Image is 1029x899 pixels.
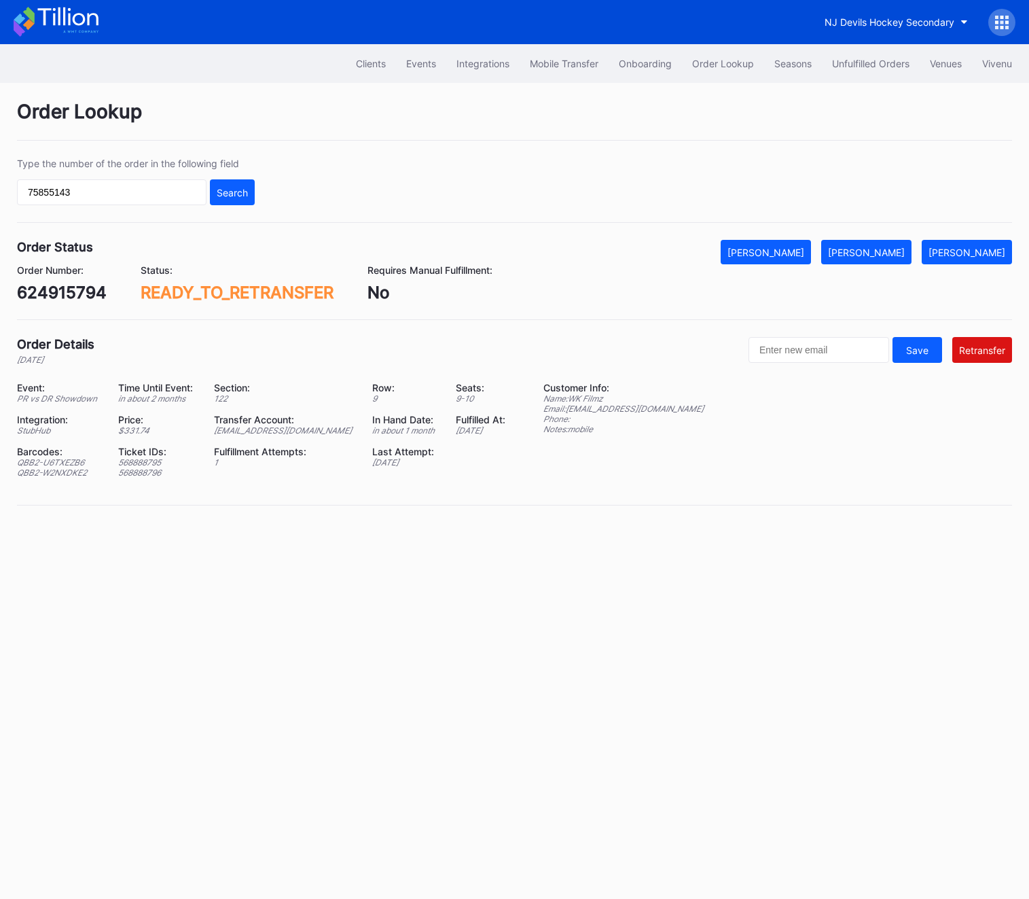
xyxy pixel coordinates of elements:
[17,414,101,425] div: Integration:
[141,264,333,276] div: Status:
[543,393,704,404] div: Name: WK Filmz
[214,393,356,404] div: 122
[118,457,197,468] div: 568888795
[17,158,255,169] div: Type the number of the order in the following field
[456,425,509,436] div: [DATE]
[217,187,248,198] div: Search
[372,393,439,404] div: 9
[118,468,197,478] div: 568888796
[682,51,764,76] button: Order Lookup
[346,51,396,76] button: Clients
[118,393,197,404] div: in about 2 months
[892,337,942,363] button: Save
[17,355,94,365] div: [DATE]
[748,337,889,363] input: Enter new email
[372,414,439,425] div: In Hand Date:
[928,247,1005,258] div: [PERSON_NAME]
[367,283,492,302] div: No
[828,247,905,258] div: [PERSON_NAME]
[774,58,812,69] div: Seasons
[214,446,356,457] div: Fulfillment Attempts:
[922,240,1012,264] button: [PERSON_NAME]
[118,382,197,393] div: Time Until Event:
[814,10,978,35] button: NJ Devils Hockey Secondary
[456,58,509,69] div: Integrations
[764,51,822,76] button: Seasons
[372,446,439,457] div: Last Attempt:
[17,179,206,205] input: GT59662
[456,414,509,425] div: Fulfilled At:
[446,51,520,76] button: Integrations
[930,58,962,69] div: Venues
[920,51,972,76] button: Venues
[543,382,704,393] div: Customer Info:
[821,240,911,264] button: [PERSON_NAME]
[118,414,197,425] div: Price:
[214,425,356,436] div: [EMAIL_ADDRESS][DOMAIN_NAME]
[530,58,598,69] div: Mobile Transfer
[372,425,439,436] div: in about 1 month
[17,468,101,478] div: QBB2-W2NXDKE2
[822,51,920,76] button: Unfulfilled Orders
[372,457,439,468] div: [DATE]
[214,457,356,468] div: 1
[456,393,509,404] div: 9 - 10
[367,264,492,276] div: Requires Manual Fulfillment:
[118,446,197,457] div: Ticket IDs:
[543,404,704,414] div: Email: [EMAIL_ADDRESS][DOMAIN_NAME]
[214,414,356,425] div: Transfer Account:
[210,179,255,205] button: Search
[372,382,439,393] div: Row:
[17,100,1012,141] div: Order Lookup
[17,283,107,302] div: 624915794
[356,58,386,69] div: Clients
[17,446,101,457] div: Barcodes:
[952,337,1012,363] button: Retransfer
[17,457,101,468] div: QBB2-U6TXEZB6
[520,51,609,76] button: Mobile Transfer
[721,240,811,264] button: [PERSON_NAME]
[17,382,101,393] div: Event:
[17,425,101,436] div: StubHub
[692,58,754,69] div: Order Lookup
[982,58,1012,69] div: Vivenu
[619,58,672,69] div: Onboarding
[972,51,1022,76] button: Vivenu
[141,283,333,302] div: READY_TO_RETRANSFER
[118,425,197,436] div: $ 331.74
[543,424,704,434] div: Notes: mobile
[543,414,704,424] div: Phone:
[17,240,93,254] div: Order Status
[832,58,909,69] div: Unfulfilled Orders
[406,58,436,69] div: Events
[609,51,682,76] button: Onboarding
[214,382,356,393] div: Section:
[727,247,804,258] div: [PERSON_NAME]
[17,393,101,404] div: PR vs DR Showdown
[17,264,107,276] div: Order Number:
[906,345,928,356] div: Save
[396,51,446,76] button: Events
[959,345,1005,356] div: Retransfer
[825,16,954,28] div: NJ Devils Hockey Secondary
[17,337,94,351] div: Order Details
[456,382,509,393] div: Seats:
